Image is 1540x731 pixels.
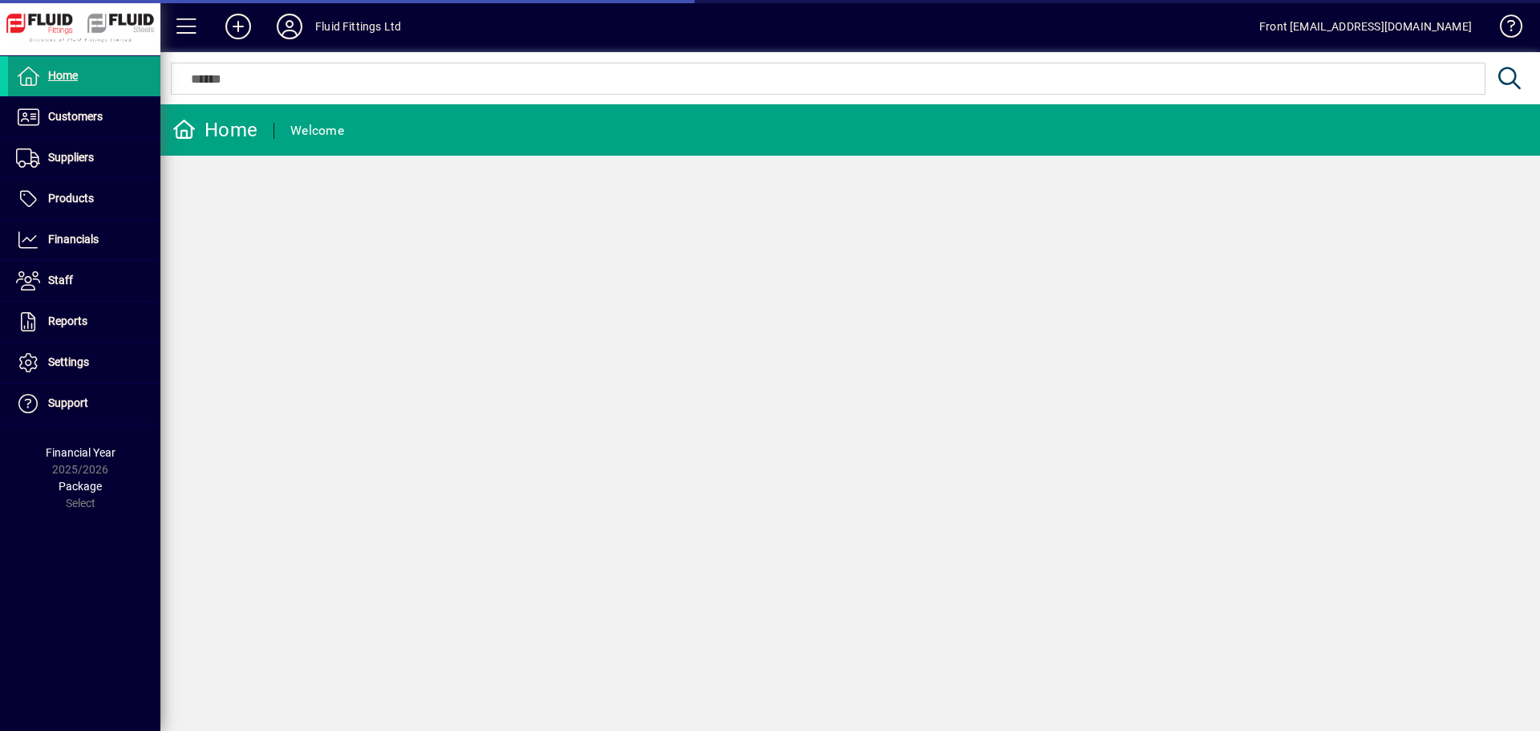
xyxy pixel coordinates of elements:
div: Welcome [290,118,344,144]
span: Home [48,69,78,82]
span: Suppliers [48,151,94,164]
a: Support [8,384,160,424]
span: Financial Year [46,446,115,459]
a: Reports [8,302,160,342]
span: Settings [48,355,89,368]
a: Suppliers [8,138,160,178]
span: Products [48,192,94,205]
button: Add [213,12,264,41]
span: Support [48,396,88,409]
span: Reports [48,315,87,327]
div: Fluid Fittings Ltd [315,14,401,39]
button: Profile [264,12,315,41]
a: Products [8,179,160,219]
a: Settings [8,343,160,383]
a: Staff [8,261,160,301]
span: Customers [48,110,103,123]
a: Knowledge Base [1488,3,1520,55]
div: Front [EMAIL_ADDRESS][DOMAIN_NAME] [1259,14,1472,39]
span: Staff [48,274,73,286]
span: Financials [48,233,99,246]
a: Financials [8,220,160,260]
span: Package [59,480,102,493]
a: Customers [8,97,160,137]
div: Home [172,117,257,143]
